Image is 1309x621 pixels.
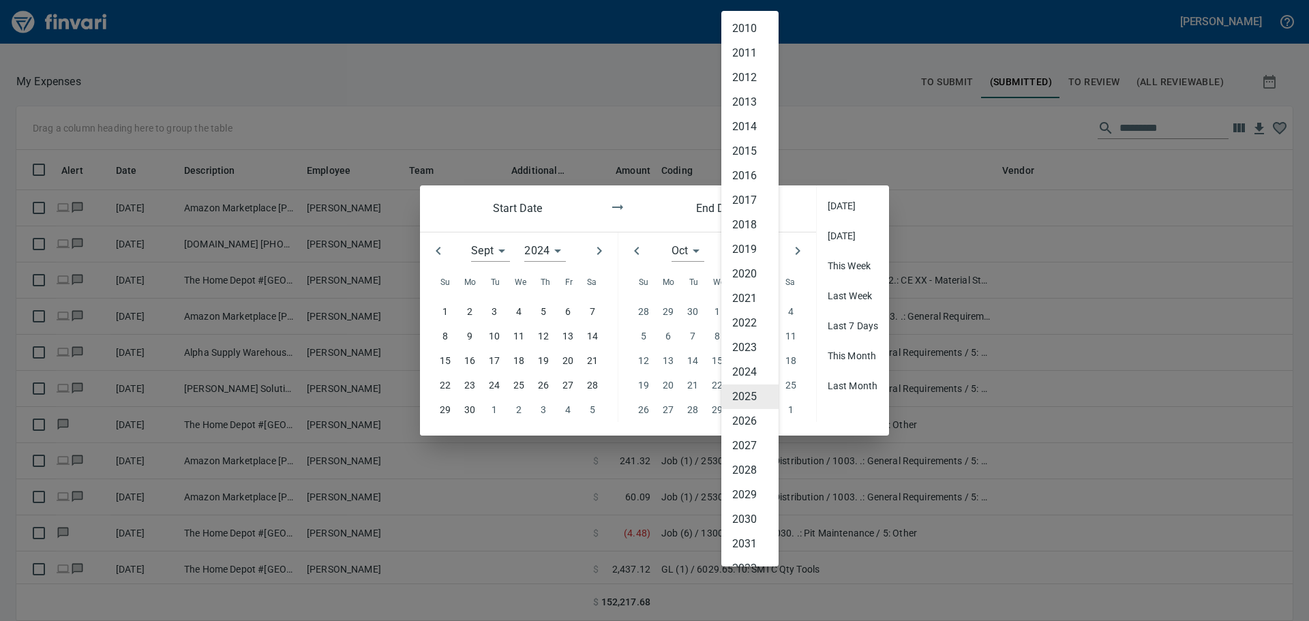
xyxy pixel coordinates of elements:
[721,360,779,384] li: 2024
[721,458,779,483] li: 2028
[721,311,779,335] li: 2022
[721,409,779,434] li: 2026
[721,237,779,262] li: 2019
[721,532,779,556] li: 2031
[721,115,779,139] li: 2014
[721,507,779,532] li: 2030
[721,434,779,458] li: 2027
[721,556,779,581] li: 2032
[721,65,779,90] li: 2012
[721,90,779,115] li: 2013
[721,188,779,213] li: 2017
[721,139,779,164] li: 2015
[721,213,779,237] li: 2018
[721,164,779,188] li: 2016
[721,335,779,360] li: 2023
[721,41,779,65] li: 2011
[721,384,779,409] li: 2025
[721,483,779,507] li: 2029
[721,286,779,311] li: 2021
[721,16,779,41] li: 2010
[721,262,779,286] li: 2020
